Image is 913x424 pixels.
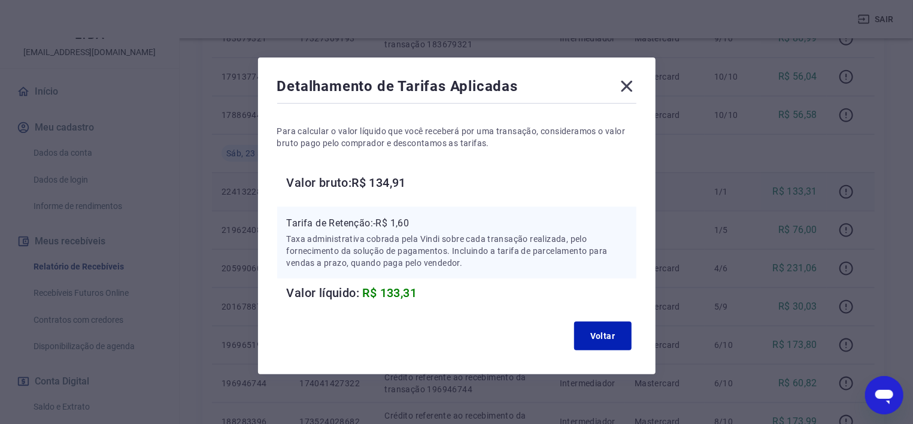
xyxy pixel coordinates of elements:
[287,283,636,302] h6: Valor líquido:
[287,216,627,231] p: Tarifa de Retenção: -R$ 1,60
[363,286,417,300] span: R$ 133,31
[865,376,903,414] iframe: Botão para abrir a janela de mensagens
[277,77,636,101] div: Detalhamento de Tarifas Aplicadas
[277,125,636,149] p: Para calcular o valor líquido que você receberá por uma transação, consideramos o valor bruto pag...
[287,173,636,192] h6: Valor bruto: R$ 134,91
[574,322,632,350] button: Voltar
[287,233,627,269] p: Taxa administrativa cobrada pela Vindi sobre cada transação realizada, pelo fornecimento da soluç...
